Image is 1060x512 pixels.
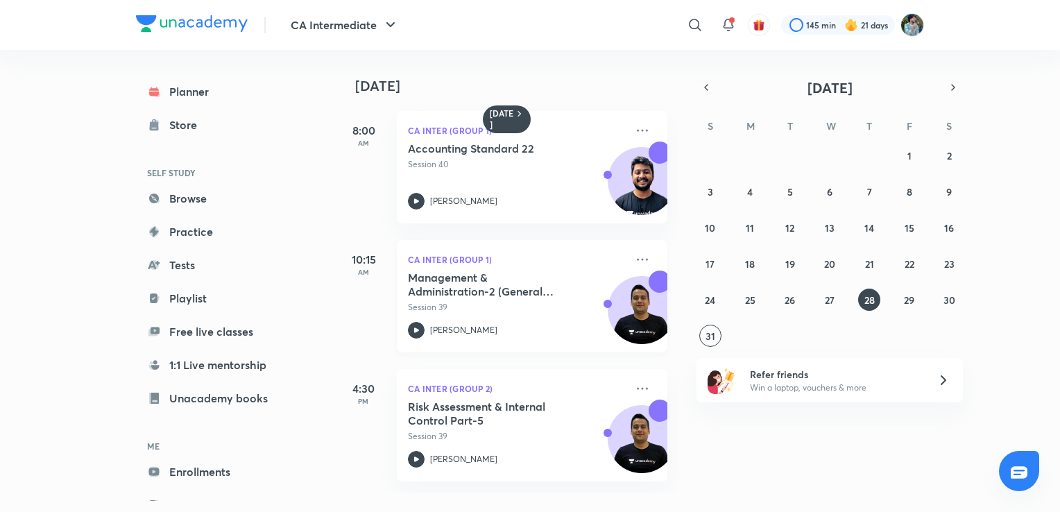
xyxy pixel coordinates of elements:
[898,216,921,239] button: August 15, 2025
[938,289,960,311] button: August 30, 2025
[819,216,841,239] button: August 13, 2025
[746,119,755,133] abbr: Monday
[706,257,715,271] abbr: August 17, 2025
[900,13,924,37] img: Santosh Kumar Thakur
[136,161,297,185] h6: SELF STUDY
[430,453,497,466] p: [PERSON_NAME]
[136,458,297,486] a: Enrollments
[747,185,753,198] abbr: August 4, 2025
[716,78,943,97] button: [DATE]
[739,253,761,275] button: August 18, 2025
[753,19,765,31] img: avatar
[825,293,835,307] abbr: August 27, 2025
[408,430,626,443] p: Session 39
[867,185,872,198] abbr: August 7, 2025
[336,251,391,268] h5: 10:15
[947,149,952,162] abbr: August 2, 2025
[739,216,761,239] button: August 11, 2025
[779,216,801,239] button: August 12, 2025
[169,117,205,133] div: Store
[608,155,675,221] img: Avatar
[408,301,626,314] p: Session 39
[858,289,880,311] button: August 28, 2025
[699,253,721,275] button: August 17, 2025
[807,78,853,97] span: [DATE]
[779,180,801,203] button: August 5, 2025
[938,144,960,167] button: August 2, 2025
[787,185,793,198] abbr: August 5, 2025
[858,253,880,275] button: August 21, 2025
[408,251,626,268] p: CA Inter (Group 1)
[898,180,921,203] button: August 8, 2025
[745,257,755,271] abbr: August 18, 2025
[819,253,841,275] button: August 20, 2025
[430,195,497,207] p: [PERSON_NAME]
[905,257,914,271] abbr: August 22, 2025
[864,293,875,307] abbr: August 28, 2025
[136,218,297,246] a: Practice
[938,253,960,275] button: August 23, 2025
[943,293,955,307] abbr: August 30, 2025
[699,216,721,239] button: August 10, 2025
[136,318,297,345] a: Free live classes
[907,149,912,162] abbr: August 1, 2025
[705,293,715,307] abbr: August 24, 2025
[750,367,921,382] h6: Refer friends
[136,434,297,458] h6: ME
[785,293,795,307] abbr: August 26, 2025
[408,380,626,397] p: CA Inter (Group 2)
[608,284,675,350] img: Avatar
[824,257,835,271] abbr: August 20, 2025
[787,119,793,133] abbr: Tuesday
[136,251,297,279] a: Tests
[785,257,795,271] abbr: August 19, 2025
[136,384,297,412] a: Unacademy books
[858,180,880,203] button: August 7, 2025
[898,253,921,275] button: August 22, 2025
[946,185,952,198] abbr: August 9, 2025
[746,221,754,234] abbr: August 11, 2025
[748,14,770,36] button: avatar
[905,221,914,234] abbr: August 15, 2025
[708,119,713,133] abbr: Sunday
[944,221,954,234] abbr: August 16, 2025
[865,257,874,271] abbr: August 21, 2025
[708,366,735,394] img: referral
[864,221,874,234] abbr: August 14, 2025
[136,15,248,32] img: Company Logo
[819,289,841,311] button: August 27, 2025
[739,289,761,311] button: August 25, 2025
[408,158,626,171] p: Session 40
[136,78,297,105] a: Planner
[699,180,721,203] button: August 3, 2025
[779,253,801,275] button: August 19, 2025
[819,180,841,203] button: August 6, 2025
[946,119,952,133] abbr: Saturday
[866,119,872,133] abbr: Thursday
[898,144,921,167] button: August 1, 2025
[750,382,921,394] p: Win a laptop, vouchers & more
[136,351,297,379] a: 1:1 Live mentorship
[490,108,514,130] h6: [DATE]
[408,142,581,155] h5: Accounting Standard 22
[608,413,675,479] img: Avatar
[706,330,715,343] abbr: August 31, 2025
[779,289,801,311] button: August 26, 2025
[938,216,960,239] button: August 16, 2025
[430,324,497,336] p: [PERSON_NAME]
[408,400,581,427] h5: Risk Assessment & Internal Control Part-5
[136,15,248,35] a: Company Logo
[282,11,407,39] button: CA Intermediate
[336,380,391,397] h5: 4:30
[336,139,391,147] p: AM
[904,293,914,307] abbr: August 29, 2025
[336,268,391,276] p: AM
[408,122,626,139] p: CA Inter (Group 1)
[825,221,835,234] abbr: August 13, 2025
[907,119,912,133] abbr: Friday
[827,185,832,198] abbr: August 6, 2025
[136,185,297,212] a: Browse
[785,221,794,234] abbr: August 12, 2025
[705,221,715,234] abbr: August 10, 2025
[898,289,921,311] button: August 29, 2025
